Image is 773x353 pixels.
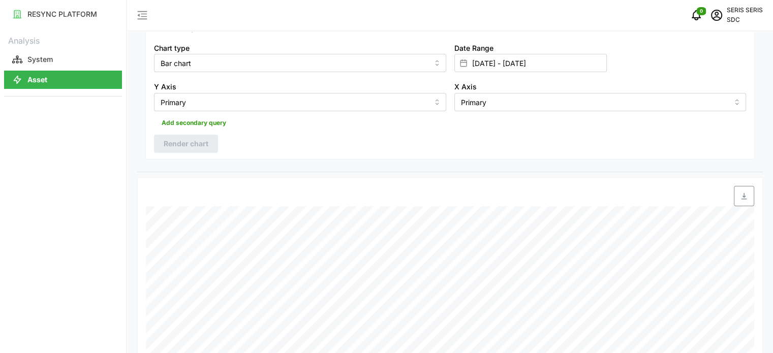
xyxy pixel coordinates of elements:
label: Chart type [154,43,190,54]
p: SDC [727,15,763,25]
span: 0 [700,8,703,15]
label: X Axis [454,81,477,92]
button: notifications [686,5,706,25]
p: Asset [27,75,47,85]
label: Date Range [454,43,493,54]
button: System [4,50,122,69]
button: schedule [706,5,727,25]
input: Select chart type [154,54,446,72]
button: RESYNC PLATFORM [4,5,122,23]
span: Add secondary query [162,116,226,130]
input: Select X axis [454,93,747,111]
p: SERIS SERIS [727,6,763,15]
button: Asset [4,71,122,89]
span: Render chart [164,135,208,152]
a: RESYNC PLATFORM [4,4,122,24]
input: Select date range [454,54,607,72]
p: System [27,54,53,65]
input: Select Y axis [154,93,446,111]
p: RESYNC PLATFORM [27,9,97,19]
p: Analysis [4,33,122,47]
button: Add secondary query [154,115,234,131]
a: Asset [4,70,122,90]
label: Y Axis [154,81,176,92]
button: Render chart [154,135,218,153]
a: System [4,49,122,70]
